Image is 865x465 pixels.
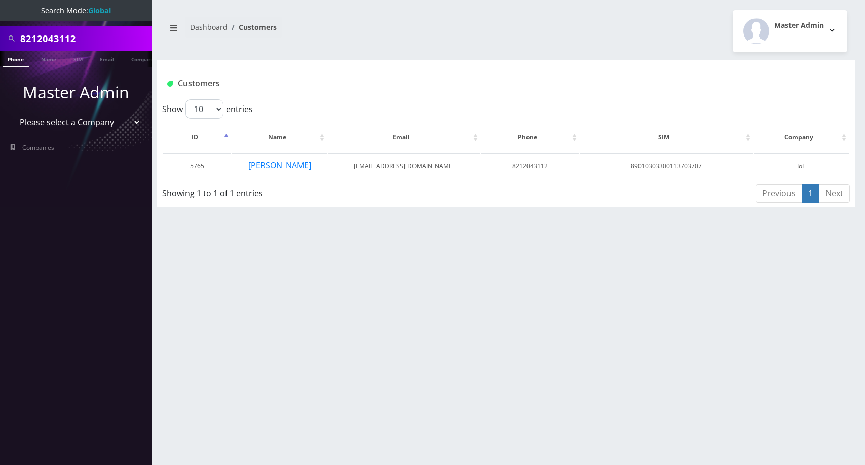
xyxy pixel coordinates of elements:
[126,51,160,66] a: Company
[163,153,231,179] td: 5765
[733,10,847,52] button: Master Admin
[756,184,802,203] a: Previous
[328,123,480,152] th: Email: activate to sort column ascending
[580,153,754,179] td: 89010303300113703707
[228,22,277,32] li: Customers
[162,99,253,119] label: Show entries
[481,153,579,179] td: 8212043112
[88,6,111,15] strong: Global
[580,123,754,152] th: SIM: activate to sort column ascending
[95,51,119,66] a: Email
[774,21,824,30] h2: Master Admin
[162,183,441,199] div: Showing 1 to 1 of 1 entries
[232,123,327,152] th: Name: activate to sort column ascending
[481,123,579,152] th: Phone: activate to sort column ascending
[754,153,849,179] td: IoT
[185,99,223,119] select: Showentries
[819,184,850,203] a: Next
[20,29,149,48] input: Search All Companies
[165,17,499,46] nav: breadcrumb
[802,184,819,203] a: 1
[754,123,849,152] th: Company: activate to sort column ascending
[248,159,312,172] button: [PERSON_NAME]
[68,51,88,66] a: SIM
[41,6,111,15] span: Search Mode:
[163,123,231,152] th: ID: activate to sort column descending
[36,51,61,66] a: Name
[167,79,729,88] h1: Customers
[190,22,228,32] a: Dashboard
[22,143,54,152] span: Companies
[328,153,480,179] td: [EMAIL_ADDRESS][DOMAIN_NAME]
[3,51,29,67] a: Phone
